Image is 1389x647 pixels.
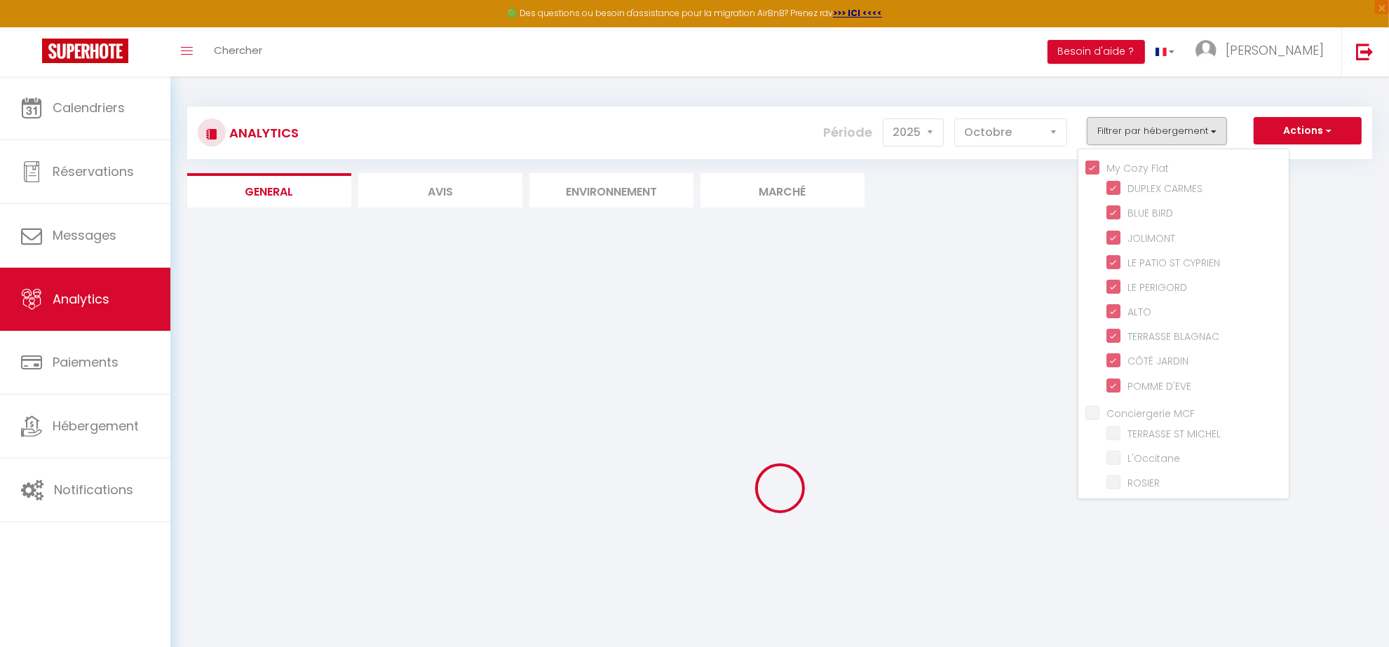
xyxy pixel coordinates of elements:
[1048,40,1145,64] button: Besoin d'aide ?
[54,481,133,498] span: Notifications
[823,117,872,148] label: Période
[53,163,134,180] span: Réservations
[22,22,34,34] img: logo_orange.svg
[175,83,215,92] div: Mots-clés
[187,173,351,207] li: General
[1254,117,1362,145] button: Actions
[529,173,693,207] li: Environnement
[1087,117,1227,145] button: Filtrer par hébergement
[42,39,128,63] img: Super Booking
[1356,43,1374,60] img: logout
[833,7,882,19] a: >>> ICI <<<<
[226,117,299,149] h3: Analytics
[72,83,108,92] div: Domaine
[22,36,34,48] img: website_grey.svg
[1127,280,1187,294] span: LE PERIGORD
[1127,231,1175,245] span: JOLIMONT
[1226,41,1324,59] span: [PERSON_NAME]
[53,417,139,435] span: Hébergement
[1127,256,1220,270] span: LE PATIO ST CYPRIEN
[1195,40,1217,61] img: ...
[203,27,273,76] a: Chercher
[1127,427,1221,441] span: TERRASSE ST MICHEL
[159,81,170,93] img: tab_keywords_by_traffic_grey.svg
[53,226,116,244] span: Messages
[1185,27,1341,76] a: ... [PERSON_NAME]
[57,81,68,93] img: tab_domain_overview_orange.svg
[53,290,109,308] span: Analytics
[53,99,125,116] span: Calendriers
[36,36,158,48] div: Domaine: [DOMAIN_NAME]
[214,43,262,57] span: Chercher
[358,173,522,207] li: Avis
[53,353,118,371] span: Paiements
[700,173,865,207] li: Marché
[1127,379,1191,393] span: POMME D'EVE
[39,22,69,34] div: v 4.0.25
